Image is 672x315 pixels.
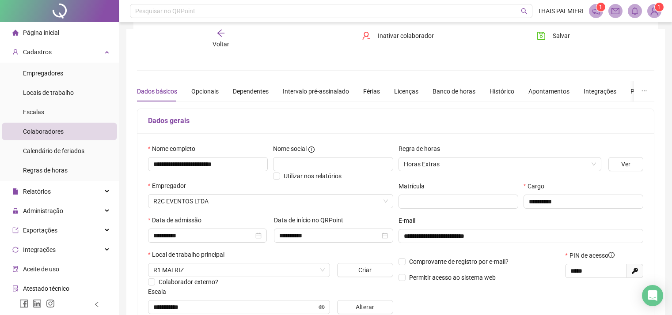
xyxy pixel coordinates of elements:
[213,41,229,48] span: Voltar
[584,86,616,96] div: Integrações
[362,31,371,40] span: user-delete
[530,29,577,43] button: Salvar
[12,208,19,214] span: lock
[23,147,84,154] span: Calendário de feriados
[23,266,59,273] span: Aceite de uso
[538,6,584,16] span: THAIS PALMIERI
[148,181,192,191] label: Empregador
[23,246,56,253] span: Integrações
[399,216,421,225] label: E-mail
[23,167,68,174] span: Regras de horas
[19,299,28,308] span: facebook
[358,265,372,275] span: Criar
[12,247,19,253] span: sync
[337,263,393,277] button: Criar
[631,7,639,15] span: bell
[355,29,440,43] button: Inativar colaborador
[23,285,69,292] span: Atestado técnico
[608,157,643,171] button: Ver
[23,207,63,214] span: Administração
[363,86,380,96] div: Férias
[308,146,315,153] span: info-circle
[46,299,55,308] span: instagram
[148,215,207,225] label: Data de admissão
[569,251,615,260] span: PIN de acesso
[521,8,528,15] span: search
[524,181,550,191] label: Cargo
[148,116,643,126] h5: Dados gerais
[148,250,230,259] label: Local de trabalho principal
[592,7,600,15] span: notification
[642,285,663,306] div: Open Intercom Messenger
[433,86,475,96] div: Banco de horas
[12,188,19,195] span: file
[23,49,52,56] span: Cadastros
[273,144,307,154] span: Nome social
[611,7,619,15] span: mail
[599,4,602,10] span: 1
[23,128,64,135] span: Colaboradores
[394,86,418,96] div: Licenças
[537,31,546,40] span: save
[12,49,19,55] span: user-add
[191,86,219,96] div: Opcionais
[153,263,325,277] span: RUA CATULO DA PAIXÃO CEARENSE 595
[378,31,434,41] span: Inativar colaborador
[409,274,496,281] span: Permitir acesso ao sistema web
[23,89,74,96] span: Locais de trabalho
[159,278,218,285] span: Colaborador externo?
[641,88,647,94] span: ellipsis
[23,227,57,234] span: Exportações
[23,29,59,36] span: Página inicial
[553,31,570,41] span: Salvar
[23,109,44,116] span: Escalas
[233,86,269,96] div: Dependentes
[630,86,665,96] div: Preferências
[634,81,654,101] button: ellipsis
[608,252,615,258] span: info-circle
[23,188,51,195] span: Relatórios
[319,304,325,310] span: eye
[655,3,664,11] sup: Atualize o seu contato no menu Meus Dados
[94,301,100,307] span: left
[409,258,509,265] span: Comprovante de registro por e-mail?
[621,159,630,169] span: Ver
[137,86,177,96] div: Dados básicos
[399,144,446,154] label: Regra de horas
[148,287,172,296] label: Escala
[23,70,63,77] span: Empregadores
[404,157,596,171] span: Horas Extras
[596,3,605,11] sup: 1
[648,4,661,18] img: 91134
[274,215,349,225] label: Data de início no QRPoint
[528,86,569,96] div: Apontamentos
[153,195,388,208] span: R2C EVENTOS LTDA
[148,144,201,154] label: Nome completo
[356,302,374,312] span: Alterar
[399,181,430,191] label: Matrícula
[216,29,225,37] span: arrow-left
[283,86,349,96] div: Intervalo pré-assinalado
[12,285,19,292] span: solution
[12,266,19,272] span: audit
[490,86,514,96] div: Histórico
[657,4,661,10] span: 1
[284,172,342,180] span: Utilizar nos relatórios
[12,30,19,36] span: home
[337,300,393,314] button: Alterar
[12,227,19,233] span: export
[33,299,42,308] span: linkedin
